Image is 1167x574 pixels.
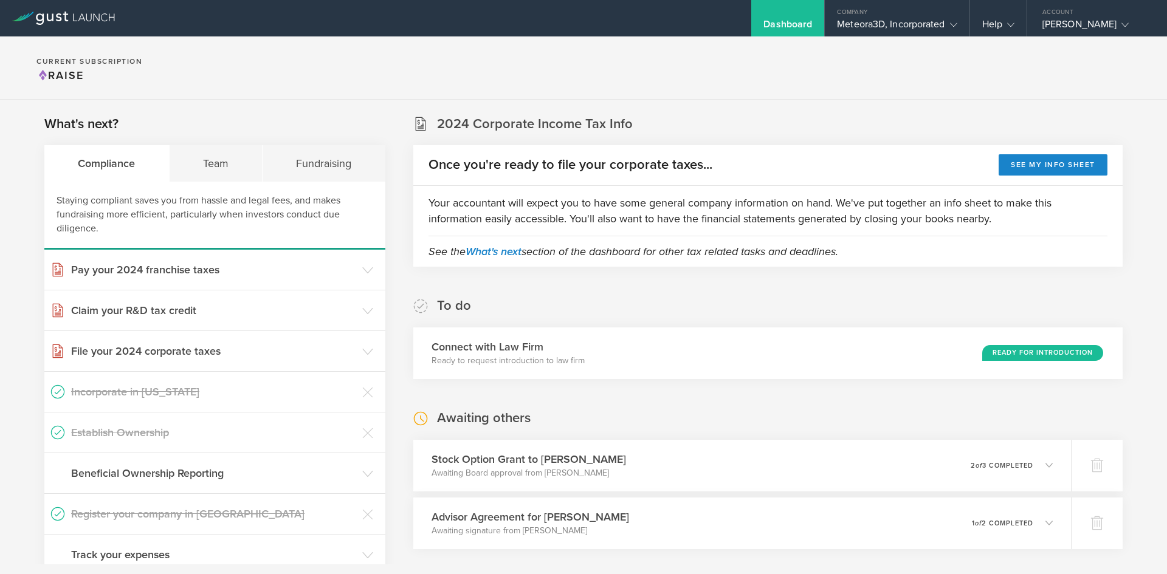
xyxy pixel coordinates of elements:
div: [PERSON_NAME] [1042,18,1146,36]
h3: Register your company in [GEOGRAPHIC_DATA] [71,506,356,522]
p: Awaiting signature from [PERSON_NAME] [432,525,629,537]
span: Raise [36,69,84,82]
div: Fundraising [263,145,385,182]
div: Dashboard [763,18,812,36]
div: Compliance [44,145,170,182]
p: 1 2 completed [972,520,1033,527]
em: of [976,462,982,470]
div: Staying compliant saves you from hassle and legal fees, and makes fundraising more efficient, par... [44,182,385,250]
div: Meteora3D, Incorporated [837,18,957,36]
h2: To do [437,297,471,315]
h3: Claim your R&D tax credit [71,302,356,318]
h2: Awaiting others [437,409,531,427]
em: of [975,519,982,527]
h2: What's next? [44,115,119,133]
h3: Pay your 2024 franchise taxes [71,262,356,278]
h2: Once you're ready to file your corporate taxes... [429,156,712,174]
h2: Current Subscription [36,58,142,65]
h3: Track your expenses [71,547,356,562]
h3: Stock Option Grant to [PERSON_NAME] [432,451,626,467]
div: Ready for Introduction [982,345,1103,361]
h3: Beneficial Ownership Reporting [71,465,356,481]
h3: Incorporate in [US_STATE] [71,384,356,400]
p: 2 3 completed [971,462,1033,469]
h3: File your 2024 corporate taxes [71,343,356,359]
p: Your accountant will expect you to have some general company information on hand. We've put toget... [429,195,1107,227]
h3: Connect with Law Firm [432,339,585,355]
em: See the section of the dashboard for other tax related tasks and deadlines. [429,245,838,258]
p: Awaiting Board approval from [PERSON_NAME] [432,467,626,479]
div: Help [982,18,1014,36]
button: See my info sheet [999,154,1107,176]
div: Connect with Law FirmReady to request introduction to law firmReady for Introduction [413,327,1123,379]
h2: 2024 Corporate Income Tax Info [437,115,633,133]
p: Ready to request introduction to law firm [432,355,585,367]
div: Team [170,145,263,182]
a: What's next [466,245,522,258]
h3: Establish Ownership [71,425,356,440]
h3: Advisor Agreement for [PERSON_NAME] [432,509,629,525]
